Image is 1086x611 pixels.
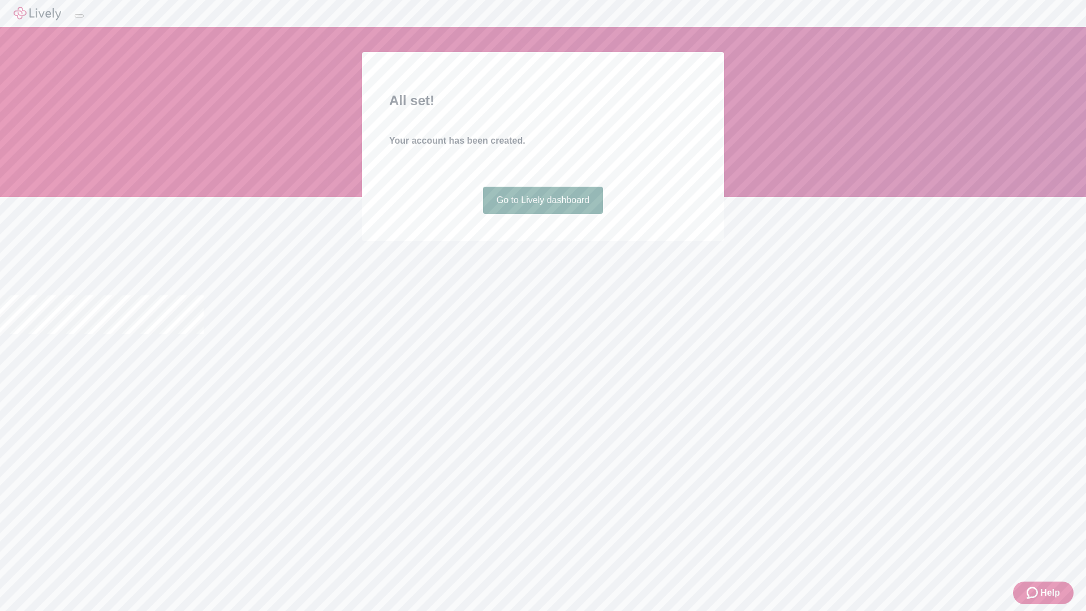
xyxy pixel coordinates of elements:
[14,7,61,20] img: Lively
[483,187,604,214] a: Go to Lively dashboard
[1027,586,1040,600] svg: Zendesk support icon
[1040,586,1060,600] span: Help
[389,91,697,111] h2: All set!
[1013,582,1074,604] button: Zendesk support iconHelp
[75,14,84,18] button: Log out
[389,134,697,148] h4: Your account has been created.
